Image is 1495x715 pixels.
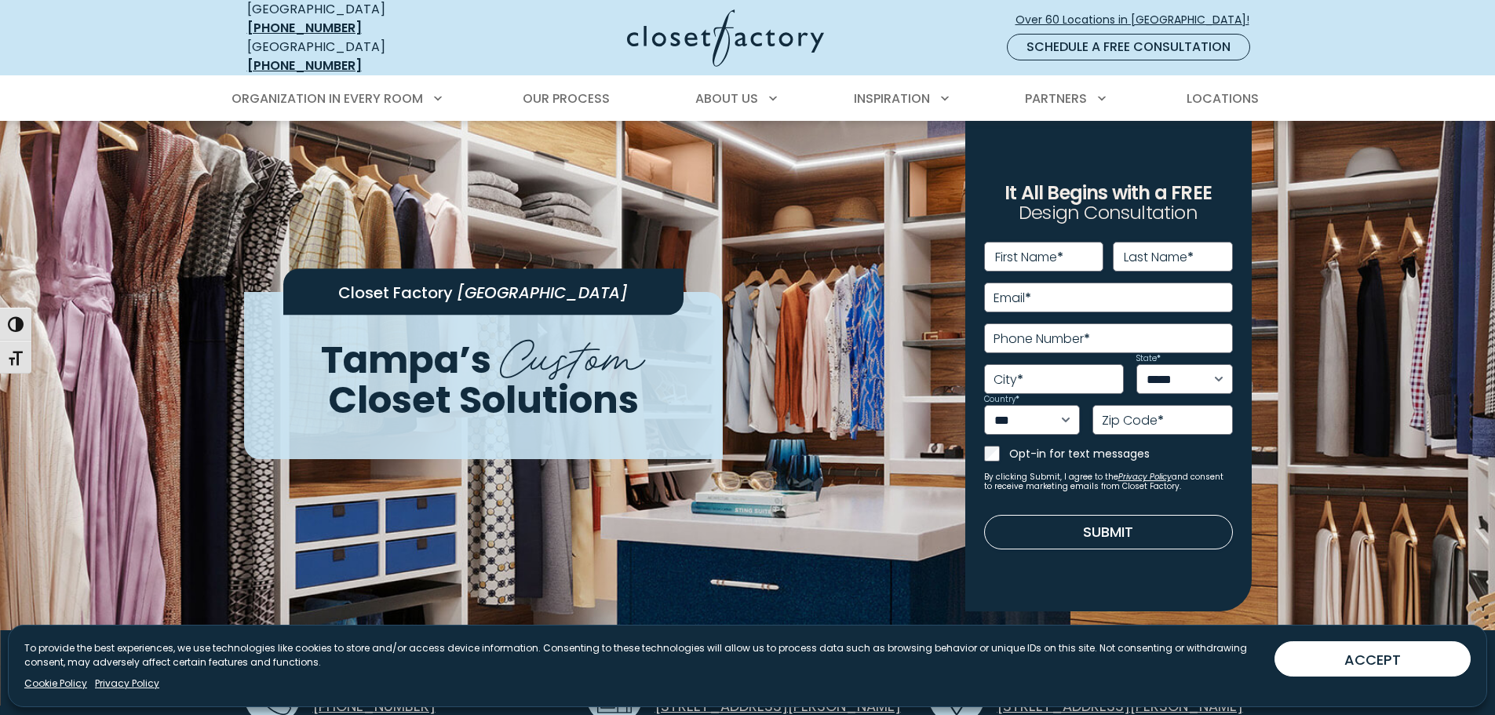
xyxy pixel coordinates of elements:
span: It All Begins with a FREE [1005,180,1212,206]
button: ACCEPT [1274,641,1471,677]
span: Organization in Every Room [232,89,423,108]
span: Locations [1187,89,1259,108]
a: Privacy Policy [95,677,159,691]
span: Tampa’s [321,334,491,386]
span: [GEOGRAPHIC_DATA] [457,282,628,304]
a: [PHONE_NUMBER] [247,19,362,37]
span: Over 60 Locations in [GEOGRAPHIC_DATA]! [1016,12,1262,28]
label: State [1136,355,1161,363]
label: Opt-in for text messages [1009,446,1233,461]
span: Inspiration [854,89,930,108]
span: Custom [500,317,645,389]
a: [PHONE_NUMBER] [247,57,362,75]
a: Over 60 Locations in [GEOGRAPHIC_DATA]! [1015,6,1263,34]
a: Schedule a Free Consultation [1007,34,1250,60]
span: Partners [1025,89,1087,108]
p: To provide the best experiences, we use technologies like cookies to store and/or access device i... [24,641,1262,669]
div: [GEOGRAPHIC_DATA] [247,38,475,75]
span: Closet Solutions [328,373,639,425]
button: Submit [984,515,1233,549]
span: Our Process [523,89,610,108]
label: Zip Code [1102,414,1164,427]
a: Cookie Policy [24,677,87,691]
label: Last Name [1124,251,1194,264]
img: Closet Factory Logo [627,9,824,67]
label: Email [994,292,1031,305]
nav: Primary Menu [221,77,1275,121]
small: By clicking Submit, I agree to the and consent to receive marketing emails from Closet Factory. [984,472,1233,491]
label: Country [984,396,1019,403]
label: Phone Number [994,333,1090,345]
label: City [994,374,1023,386]
span: About Us [695,89,758,108]
label: First Name [995,251,1063,264]
a: Privacy Policy [1118,471,1172,483]
span: Design Consultation [1019,200,1198,226]
span: Closet Factory [338,282,453,304]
